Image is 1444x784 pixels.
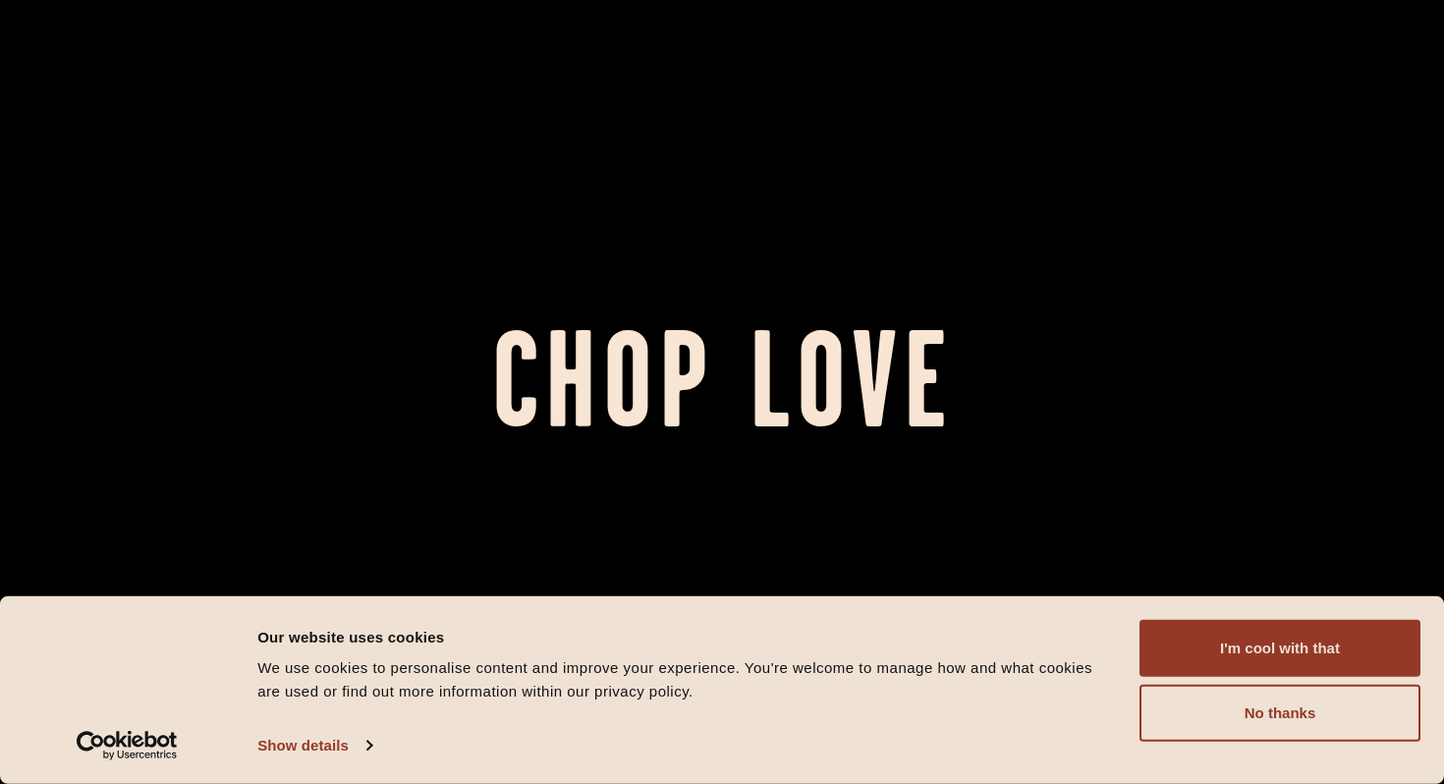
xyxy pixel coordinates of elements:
[1139,685,1420,742] button: No thanks
[41,731,213,760] a: Usercentrics Cookiebot - opens in a new window
[257,731,371,760] a: Show details
[1139,620,1420,677] button: I'm cool with that
[257,656,1117,703] div: We use cookies to personalise content and improve your experience. You're welcome to manage how a...
[257,625,1117,648] div: Our website uses cookies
